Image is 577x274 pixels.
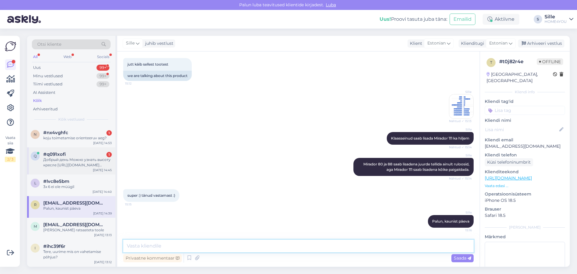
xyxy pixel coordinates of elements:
[125,202,148,207] span: 15:15
[143,40,173,47] div: juhib vestlust
[5,157,16,162] div: 2 / 3
[432,219,469,223] span: Palun, kaunist päeva
[43,227,112,233] div: [PERSON_NAME] ratsasteta toole
[93,141,112,145] div: [DATE] 14:53
[43,244,65,249] span: #ihc39f6r
[43,222,106,227] span: mihkel.kastehein@icloud.com
[483,14,519,25] div: Aktiivne
[33,98,42,104] div: Kõik
[43,249,112,260] div: Tere, uurime mis on vahetamise põhjus?
[485,191,565,197] p: Operatsioonisüsteem
[93,189,112,194] div: [DATE] 14:40
[485,117,565,124] p: Kliendi nimi
[43,200,106,206] span: reneest170@hotmail.com
[485,197,565,204] p: iPhone OS 18.5
[545,14,573,24] a: SilleHOME4YOU
[391,136,469,140] span: Klaasseinud saab lisada Mirador 111 ka hiljem
[490,60,492,65] span: t
[380,16,447,23] div: Proovi tasuta juba täna:
[58,117,84,122] span: Kõik vestlused
[459,40,484,47] div: Klienditugi
[485,106,565,115] input: Lisa tag
[449,153,472,158] span: Sille
[34,202,37,207] span: r
[106,152,112,157] div: 1
[33,90,55,96] div: AI Assistent
[534,15,542,23] div: S
[33,106,58,112] div: Arhiveeritud
[34,224,37,229] span: m
[485,212,565,219] p: Safari 18.5
[96,65,109,71] div: 99+
[127,62,168,66] span: jutt käib sellest tootest
[34,181,36,185] span: l
[93,168,112,172] div: [DATE] 14:45
[96,81,109,87] div: 99+
[35,246,36,250] span: i
[485,206,565,212] p: Brauser
[43,206,112,211] div: Palun, kaunist päeva
[485,143,565,149] p: [EMAIL_ADDRESS][DOMAIN_NAME]
[485,152,565,158] p: Kliendi telefon
[449,127,472,132] span: Sille
[5,135,16,162] div: Vaata siia
[43,130,68,135] span: #nx4vghfc
[125,81,148,86] span: 15:12
[34,154,37,158] span: q
[62,53,73,61] div: Web
[33,73,63,79] div: Minu vestlused
[485,158,533,166] div: Küsi telefoninumbrit
[33,65,41,71] div: Uus
[33,81,63,87] div: Tiimi vestlused
[43,157,112,168] div: Добрый день Можно узнать высоту кресле [URL][DOMAIN_NAME] Именно сидячую часть, то есть "высоту к...
[380,16,391,22] b: Uus!
[449,119,472,123] span: Nähtud ✓ 15:13
[127,193,175,198] span: super :) tänud vastamast :)
[32,53,39,61] div: All
[489,40,508,47] span: Estonian
[43,179,69,184] span: #lvc8e5bm
[94,233,112,237] div: [DATE] 13:13
[454,255,471,261] span: Saada
[43,135,112,141] div: koju toimetamise orienteeruv aeg?
[450,14,475,25] button: Emailid
[5,41,16,52] img: Askly Logo
[485,137,565,143] p: Kliendi email
[126,40,135,47] span: Sille
[123,254,182,262] div: Privaatne kommentaar
[545,19,567,24] div: HOME4YOU
[449,94,473,119] img: Attachment
[34,132,37,137] span: n
[449,90,472,94] span: Sille
[43,152,66,157] span: #q091xofi
[96,73,109,79] div: 99+
[449,176,472,181] span: Nähtud ✓ 15:14
[94,260,112,264] div: [DATE] 13:12
[449,145,472,149] span: Nähtud ✓ 15:14
[537,58,563,65] span: Offline
[96,53,111,61] div: Socials
[37,41,61,48] span: Otsi kliente
[518,39,564,48] div: Arhiveeri vestlus
[408,40,422,47] div: Klient
[485,126,558,133] input: Lisa nimi
[485,175,532,181] a: [URL][DOMAIN_NAME]
[449,228,472,232] span: 15:16
[499,58,537,65] div: # t0j82r4e
[485,169,565,175] p: Klienditeekond
[363,162,470,172] span: Mirador 80 ja 88 saab lisadena juurde tellida ainult ruloosid, aga Mirador 111 saab lisadena kõik...
[485,89,565,95] div: Kliendi info
[485,183,565,189] p: Vaata edasi ...
[43,184,112,189] div: 3x 6 ei ole müügil
[93,211,112,216] div: [DATE] 14:39
[485,225,565,230] div: [PERSON_NAME]
[487,71,553,84] div: [GEOGRAPHIC_DATA], [GEOGRAPHIC_DATA]
[449,210,472,215] span: Sille
[485,98,565,105] p: Kliendi tag'id
[545,14,567,19] div: Sille
[324,2,338,8] span: Luba
[485,234,565,240] p: Märkmed
[106,130,112,136] div: 1
[123,71,192,81] div: we are talking about this product
[427,40,446,47] span: Estonian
